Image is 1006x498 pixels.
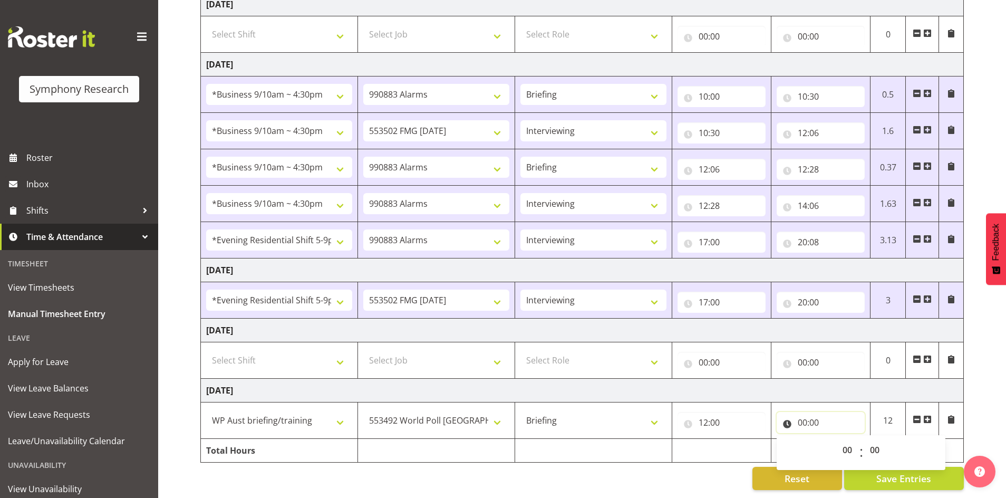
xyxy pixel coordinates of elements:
input: Click to select... [777,292,865,313]
input: Click to select... [777,159,865,180]
span: View Unavailability [8,481,150,497]
button: Feedback - Show survey [986,213,1006,285]
a: Leave/Unavailability Calendar [3,428,156,454]
button: Reset [752,467,842,490]
input: Click to select... [678,292,766,313]
span: Save Entries [876,472,931,485]
input: Click to select... [678,122,766,143]
td: [DATE] [201,258,964,282]
span: Shifts [26,203,137,218]
input: Click to select... [777,26,865,47]
input: Click to select... [678,352,766,373]
img: Rosterit website logo [8,26,95,47]
td: [DATE] [201,53,964,76]
div: Unavailability [3,454,156,476]
input: Click to select... [777,195,865,216]
span: View Leave Requests [8,407,150,423]
span: View Timesheets [8,280,150,295]
td: 3.13 [870,222,906,258]
td: [DATE] [201,379,964,403]
span: Inbox [26,176,153,192]
input: Click to select... [777,86,865,107]
span: : [859,439,863,466]
span: Roster [26,150,153,166]
input: Click to select... [777,122,865,143]
div: Symphony Research [30,81,129,97]
a: Manual Timesheet Entry [3,301,156,327]
span: Feedback [991,224,1001,261]
span: Leave/Unavailability Calendar [8,433,150,449]
a: Apply for Leave [3,349,156,375]
div: Timesheet [3,253,156,274]
td: 0.5 [870,76,906,113]
div: Leave [3,327,156,349]
td: Total Hours [201,439,358,463]
input: Click to select... [777,352,865,373]
input: Click to select... [678,232,766,253]
input: Click to select... [777,412,865,433]
input: Click to select... [678,26,766,47]
span: Manual Timesheet Entry [8,306,150,322]
a: View Leave Requests [3,401,156,428]
td: 0 [870,16,906,53]
span: Apply for Leave [8,354,150,370]
input: Click to select... [678,412,766,433]
input: Click to select... [777,232,865,253]
img: help-xxl-2.png [974,466,985,477]
button: Save Entries [844,467,964,490]
td: 3 [870,282,906,319]
input: Click to select... [678,159,766,180]
td: 1.63 [870,186,906,222]
a: View Timesheets [3,274,156,301]
td: 0 [870,342,906,379]
td: 1.6 [870,113,906,149]
td: [DATE] [201,319,964,342]
span: View Leave Balances [8,380,150,396]
input: Click to select... [678,195,766,216]
span: Time & Attendance [26,229,137,245]
input: Click to select... [678,86,766,107]
td: 0.37 [870,149,906,186]
span: Reset [785,472,809,485]
a: View Leave Balances [3,375,156,401]
td: 12 [870,403,906,439]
